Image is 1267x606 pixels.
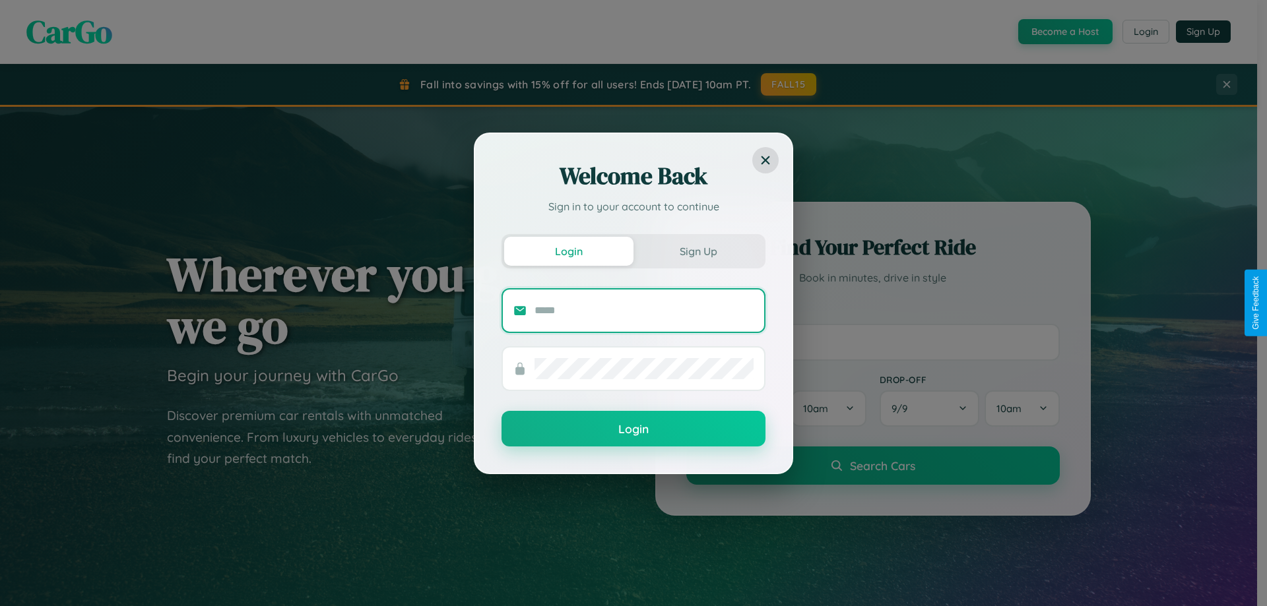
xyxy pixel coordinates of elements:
[504,237,633,266] button: Login
[633,237,763,266] button: Sign Up
[502,198,765,214] p: Sign in to your account to continue
[1251,276,1260,330] div: Give Feedback
[502,160,765,192] h2: Welcome Back
[502,411,765,446] button: Login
